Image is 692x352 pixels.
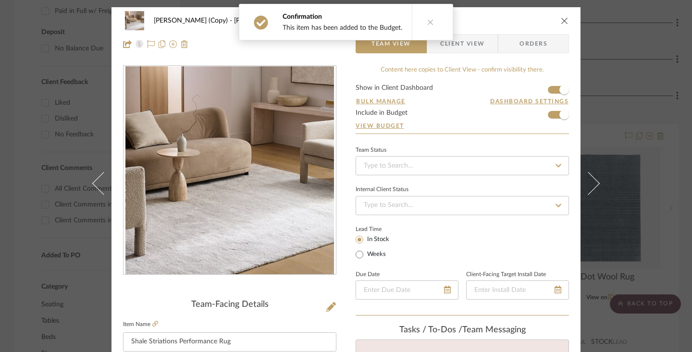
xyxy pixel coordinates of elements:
div: Internal Client Status [356,187,408,192]
label: Weeks [365,250,386,259]
div: Team Status [356,148,386,153]
div: Team-Facing Details [123,300,336,310]
input: Enter Item Name [123,332,336,352]
label: Lead Time [356,225,405,233]
label: Item Name [123,320,158,328]
span: Client View [440,34,484,53]
img: Remove from project [181,40,188,48]
button: Bulk Manage [356,97,406,106]
button: close [560,16,569,25]
input: Type to Search… [356,196,569,215]
span: [PERSON_NAME] Room [234,17,313,24]
label: Client-Facing Target Install Date [466,272,546,277]
img: af6394d0-4701-4d71-b9ed-db9a71ca3fad_436x436.jpg [125,66,334,275]
label: Due Date [356,272,380,277]
a: View Budget [356,122,569,130]
input: Type to Search… [356,156,569,175]
span: Orders [509,34,558,53]
div: 0 [124,66,336,275]
label: In Stock [365,235,389,244]
div: team Messaging [356,325,569,336]
div: Content here copies to Client View - confirm visibility there. [356,65,569,75]
input: Enter Install Date [466,280,569,300]
div: Confirmation [283,12,402,22]
span: Tasks / To-Dos / [399,326,462,334]
button: Dashboard Settings [490,97,569,106]
div: This item has been added to the Budget. [283,24,402,32]
input: Enter Due Date [356,280,458,300]
span: [PERSON_NAME] (Copy) [154,17,234,24]
mat-radio-group: Select item type [356,233,405,260]
img: af6394d0-4701-4d71-b9ed-db9a71ca3fad_48x40.jpg [123,11,146,30]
